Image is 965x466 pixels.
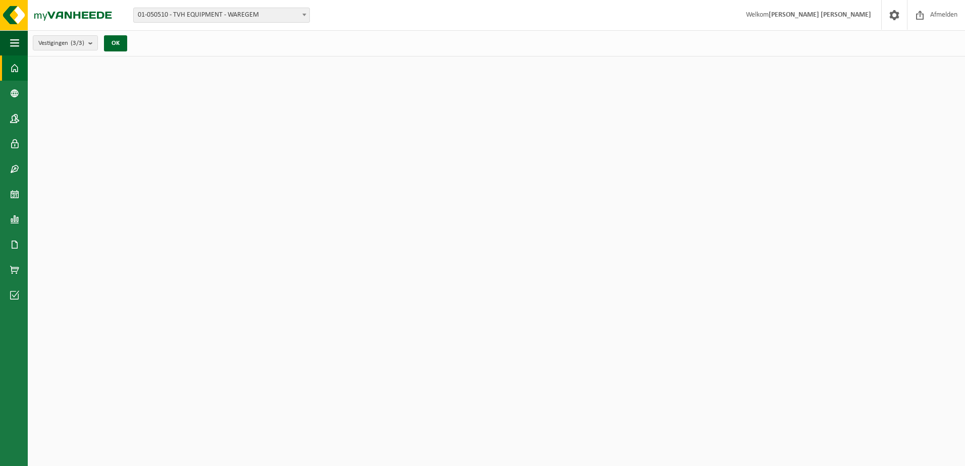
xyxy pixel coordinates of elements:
span: 01-050510 - TVH EQUIPMENT - WAREGEM [134,8,309,22]
count: (3/3) [71,40,84,46]
strong: [PERSON_NAME] [PERSON_NAME] [769,11,871,19]
button: OK [104,35,127,51]
button: Vestigingen(3/3) [33,35,98,50]
span: 01-050510 - TVH EQUIPMENT - WAREGEM [133,8,310,23]
span: Vestigingen [38,36,84,51]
